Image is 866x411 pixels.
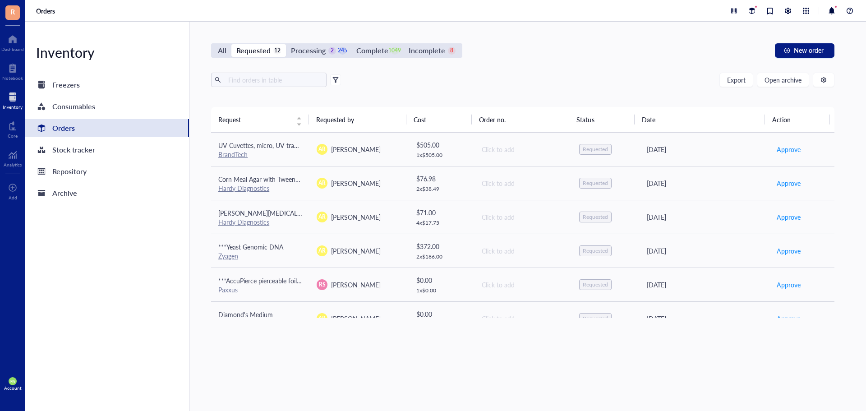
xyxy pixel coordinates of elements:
[583,180,608,187] div: Requested
[719,73,753,87] button: Export
[474,200,572,234] td: Click to add
[765,107,830,132] th: Action
[416,275,467,285] div: $ 0.00
[218,208,412,217] span: [PERSON_NAME][MEDICAL_DATA] (SabDex) Agar, [PERSON_NAME]
[391,47,399,55] div: 1049
[472,107,570,132] th: Order no.
[236,44,271,57] div: Requested
[776,277,801,292] button: Approve
[356,44,388,57] div: Complete
[36,7,57,15] a: Orders
[416,208,467,217] div: $ 71.00
[583,146,608,153] div: Requested
[331,280,381,289] span: [PERSON_NAME]
[4,162,22,167] div: Analytics
[211,43,462,58] div: segmented control
[647,178,762,188] div: [DATE]
[776,244,801,258] button: Approve
[218,184,269,193] a: Hardy Diagnostics
[25,119,189,137] a: Orders
[25,184,189,202] a: Archive
[218,115,291,125] span: Request
[3,90,23,110] a: Inventory
[2,75,23,81] div: Notebook
[218,175,353,184] span: Corn Meal Agar with Tween® 80 Plate, Deep Fill
[647,212,762,222] div: [DATE]
[583,315,608,322] div: Requested
[416,309,467,319] div: $ 0.00
[777,212,801,222] span: Approve
[777,314,801,323] span: Approve
[569,107,634,132] th: Status
[25,76,189,94] a: Freezers
[218,44,226,57] div: All
[777,246,801,256] span: Approve
[10,6,15,17] span: R
[318,179,326,187] span: AR
[647,144,762,154] div: [DATE]
[331,212,381,222] span: [PERSON_NAME]
[474,133,572,166] td: Click to add
[218,310,273,319] span: Diamond's Medium
[52,122,75,134] div: Orders
[416,219,467,226] div: 4 x $ 17.75
[482,178,565,188] div: Click to add
[765,76,802,83] span: Open archive
[331,246,381,255] span: [PERSON_NAME]
[273,47,281,55] div: 12
[777,178,801,188] span: Approve
[1,32,24,52] a: Dashboard
[225,73,323,87] input: Find orders in table
[218,141,318,150] span: UV-Cuvettes, micro, UV-transparent
[777,280,801,290] span: Approve
[218,242,283,251] span: ***Yeast Genomic DNA
[474,301,572,335] td: Click to add
[416,253,467,260] div: 2 x $ 186.00
[52,187,77,199] div: Archive
[1,46,24,52] div: Dashboard
[448,47,456,55] div: 8
[775,43,834,58] button: New order
[727,76,746,83] span: Export
[25,97,189,115] a: Consumables
[218,251,238,260] a: Zyagen
[416,174,467,184] div: $ 76.98
[25,162,189,180] a: Repository
[52,143,95,156] div: Stock tracker
[583,281,608,288] div: Requested
[328,47,336,55] div: 2
[10,379,15,383] span: NG
[339,47,346,55] div: 245
[776,176,801,190] button: Approve
[482,212,565,222] div: Click to add
[416,140,467,150] div: $ 505.00
[474,166,572,200] td: Click to add
[331,145,381,154] span: [PERSON_NAME]
[52,100,95,113] div: Consumables
[635,107,765,132] th: Date
[331,179,381,188] span: [PERSON_NAME]
[647,246,762,256] div: [DATE]
[4,385,22,391] div: Account
[482,280,565,290] div: Click to add
[416,287,467,294] div: 1 x $ 0.00
[474,268,572,301] td: Click to add
[291,44,326,57] div: Processing
[218,150,248,159] a: BrandTech
[52,79,80,91] div: Freezers
[647,280,762,290] div: [DATE]
[583,247,608,254] div: Requested
[583,213,608,221] div: Requested
[25,141,189,159] a: Stock tracker
[777,144,801,154] span: Approve
[2,61,23,81] a: Notebook
[218,217,269,226] a: Hardy Diagnostics
[9,195,17,200] div: Add
[776,311,801,326] button: Approve
[776,142,801,157] button: Approve
[52,165,87,178] div: Repository
[416,152,467,159] div: 1 x $ 505.00
[794,46,824,54] span: New order
[776,210,801,224] button: Approve
[211,107,309,132] th: Request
